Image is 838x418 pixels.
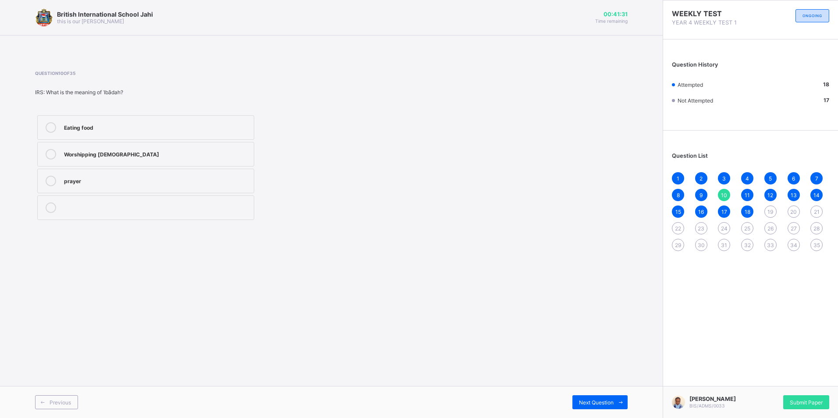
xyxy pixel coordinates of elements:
[792,175,795,182] span: 6
[767,209,773,215] span: 19
[64,149,249,158] div: Worshipping [DEMOGRAPHIC_DATA]
[824,97,829,103] b: 17
[791,225,797,232] span: 27
[721,192,727,198] span: 10
[675,209,681,215] span: 15
[675,225,681,232] span: 22
[744,225,750,232] span: 25
[672,152,708,159] span: Question List
[595,18,628,24] span: Time remaining
[678,81,703,88] span: Attempted
[64,176,249,184] div: prayer
[698,225,704,232] span: 23
[721,242,727,248] span: 31
[722,175,726,182] span: 3
[35,71,404,76] span: Question 10 of 35
[700,175,703,182] span: 2
[678,97,713,104] span: Not Attempted
[677,192,680,198] span: 8
[672,9,751,18] span: WEEKLY TEST
[721,209,727,215] span: 17
[814,209,820,215] span: 21
[790,399,823,406] span: Submit Paper
[698,242,705,248] span: 30
[823,81,829,88] b: 18
[50,399,71,406] span: Previous
[813,225,820,232] span: 28
[35,89,404,96] div: IRS: What is the meaning of ʿIbādah?
[746,175,749,182] span: 4
[57,18,124,25] span: this is our [PERSON_NAME]
[767,225,774,232] span: 26
[677,175,679,182] span: 1
[689,403,725,408] span: BIS/ADMS/0033
[595,11,628,18] span: 00:41:31
[813,242,820,248] span: 35
[64,122,249,131] div: Eating food
[672,19,751,26] span: YEAR 4 WEEKLY TEST 1
[813,192,820,198] span: 14
[57,11,153,18] span: British International School Jahi
[672,61,718,68] span: Question History
[767,192,773,198] span: 12
[767,242,774,248] span: 33
[744,242,751,248] span: 32
[791,192,797,198] span: 13
[790,242,797,248] span: 34
[745,192,750,198] span: 11
[579,399,614,406] span: Next Question
[790,209,797,215] span: 20
[802,14,822,18] span: ONGOING
[700,192,703,198] span: 9
[769,175,772,182] span: 5
[698,209,704,215] span: 16
[675,242,681,248] span: 29
[815,175,818,182] span: 7
[745,209,750,215] span: 18
[689,396,736,402] span: [PERSON_NAME]
[721,225,728,232] span: 24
